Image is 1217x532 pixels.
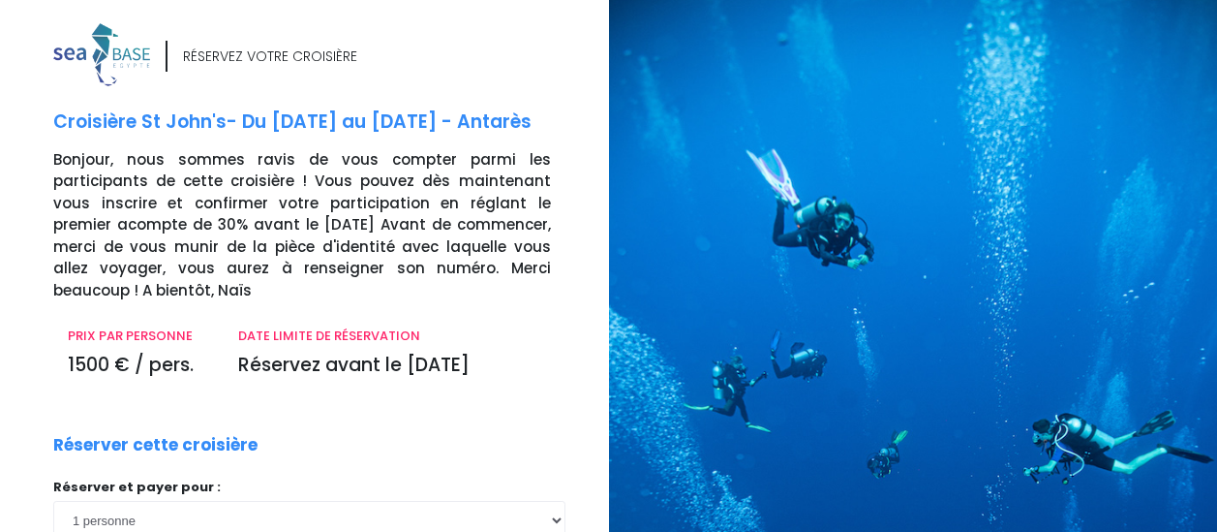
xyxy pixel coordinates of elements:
[183,47,357,67] div: RÉSERVEZ VOTRE CROISIÈRE
[238,327,550,346] p: DATE LIMITE DE RÉSERVATION
[53,433,258,458] p: Réserver cette croisière
[68,352,209,380] p: 1500 € / pers.
[238,352,550,380] p: Réservez avant le [DATE]
[53,149,594,302] p: Bonjour, nous sommes ravis de vous compter parmi les participants de cette croisière ! Vous pouve...
[53,109,594,137] p: Croisière St John's- Du [DATE] au [DATE] - Antarès
[68,327,209,346] p: PRIX PAR PERSONNE
[53,23,150,86] img: logo_color1.png
[53,478,565,497] p: Réserver et payer pour :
